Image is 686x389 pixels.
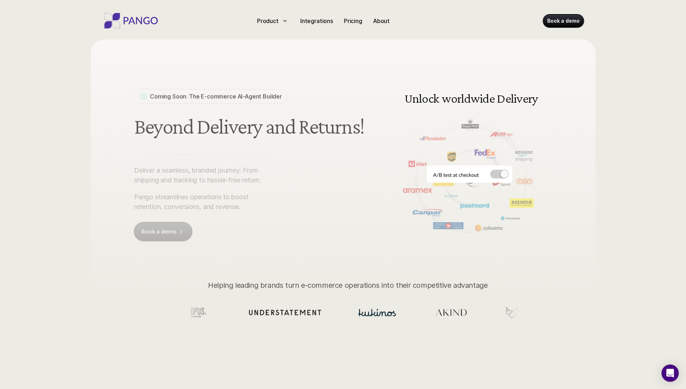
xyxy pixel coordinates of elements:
a: About [370,15,393,27]
h3: Unlock worldwide Delivery [403,92,540,105]
a: Pricing [341,15,365,27]
p: Book a demo [547,17,579,24]
p: About [373,17,390,25]
h1: Beyond Delivery and Returns! [134,115,367,138]
button: Previous [394,154,405,165]
a: Integrations [297,15,336,27]
a: Book a demo [134,222,192,241]
a: Book a demo [543,14,584,27]
p: Integrations [300,17,333,25]
p: Deliver a seamless, branded journey: From shipping and tracking to hassle-free return. [134,165,274,185]
p: Pricing [344,17,362,25]
p: Book a demo [141,228,176,235]
p: Coming Soon: The E-commerce AI-Agent Builder [150,92,282,100]
img: Back Arrow [394,154,405,165]
div: Open Intercom Messenger [661,365,679,382]
button: Next [534,154,545,165]
p: Product [257,17,279,25]
img: Next Arrow [534,154,545,165]
p: Pango streamlines operations to boost retention, conversions, and revenue. [134,192,274,211]
img: Delivery and shipping management software doing A/B testing at the checkout for different carrier... [387,76,552,242]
